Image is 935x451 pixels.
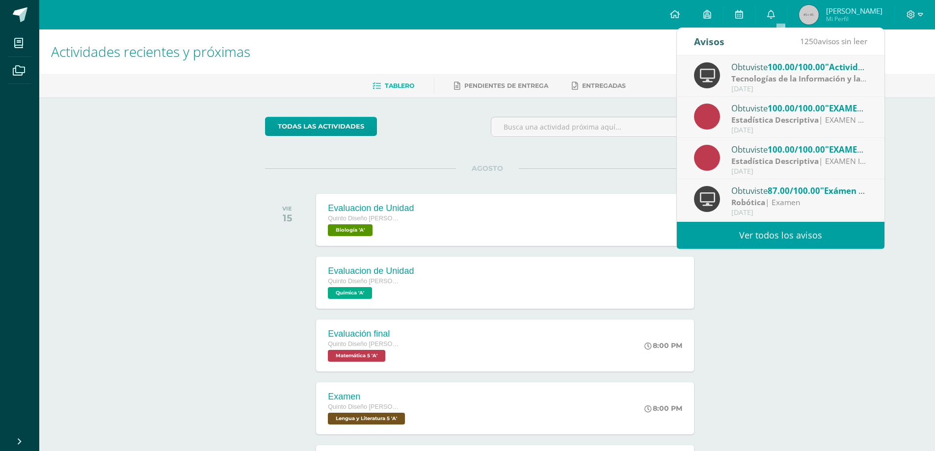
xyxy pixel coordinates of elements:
span: Tablero [385,82,414,89]
span: [PERSON_NAME] [826,6,882,16]
div: 8:00 PM [644,341,682,350]
div: Avisos [694,28,724,55]
span: 100.00/100.00 [768,144,825,155]
span: Quinto Diseño [PERSON_NAME]. C.C.L.L. en Diseño [328,215,401,222]
span: Entregadas [582,82,626,89]
div: 15 [282,212,292,224]
div: Examen [328,392,407,402]
div: [DATE] [731,85,868,93]
strong: Estadística Descriptiva [731,156,819,166]
span: "EXAMEN CORTO 2" [825,103,905,114]
div: Obtuviste en [731,143,868,156]
span: "Exámen final de Robótica" [820,185,931,196]
strong: Robótica [731,197,765,208]
div: Obtuviste en [731,184,868,197]
div: Obtuviste en [731,60,868,73]
div: | EXAMEN CORTO 1 Y 2 III UNIDAD [731,114,868,126]
strong: Tecnologías de la Información y la Comunicación [731,73,916,84]
a: todas las Actividades [265,117,377,136]
input: Busca una actividad próxima aquí... [491,117,709,136]
span: Quinto Diseño [PERSON_NAME]. C.C.L.L. en Diseño [328,403,401,410]
span: "EXAMEN III UNIDAD" [825,144,914,155]
span: 1250 [800,36,818,47]
span: Matemática 5 'A' [328,350,385,362]
div: [DATE] [731,209,868,217]
span: AGOSTO [456,164,519,173]
span: Mi Perfil [826,15,882,23]
span: 100.00/100.00 [768,61,825,73]
div: Obtuviste en [731,102,868,114]
span: Pendientes de entrega [464,82,548,89]
span: avisos sin leer [800,36,867,47]
div: [DATE] [731,126,868,134]
a: Pendientes de entrega [454,78,548,94]
span: 100.00/100.00 [768,103,825,114]
span: 87.00/100.00 [768,185,820,196]
div: Evaluacion de Unidad [328,266,414,276]
div: VIE [282,205,292,212]
img: 45x45 [799,5,819,25]
span: "Actividad 3 - Semana 3 -" [825,61,929,73]
a: Entregadas [572,78,626,94]
a: Tablero [373,78,414,94]
span: Lengua y Literatura 5 'A' [328,413,405,424]
div: | Examen [731,197,868,208]
div: Evaluacion de Unidad [328,203,414,213]
div: | Zona [731,73,868,84]
div: [DATE] [731,167,868,176]
strong: Estadística Descriptiva [731,114,819,125]
span: Biología 'A' [328,224,373,236]
div: 8:00 PM [644,404,682,413]
span: Quinto Diseño [PERSON_NAME]. C.C.L.L. en Diseño [328,341,401,347]
div: Evaluación final [328,329,401,339]
span: Actividades recientes y próximas [51,42,250,61]
span: Química 'A' [328,287,372,299]
div: | EXAMEN III UNIDAD [731,156,868,167]
span: Quinto Diseño [PERSON_NAME]. C.C.L.L. en Diseño [328,278,401,285]
a: Ver todos los avisos [677,222,884,249]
